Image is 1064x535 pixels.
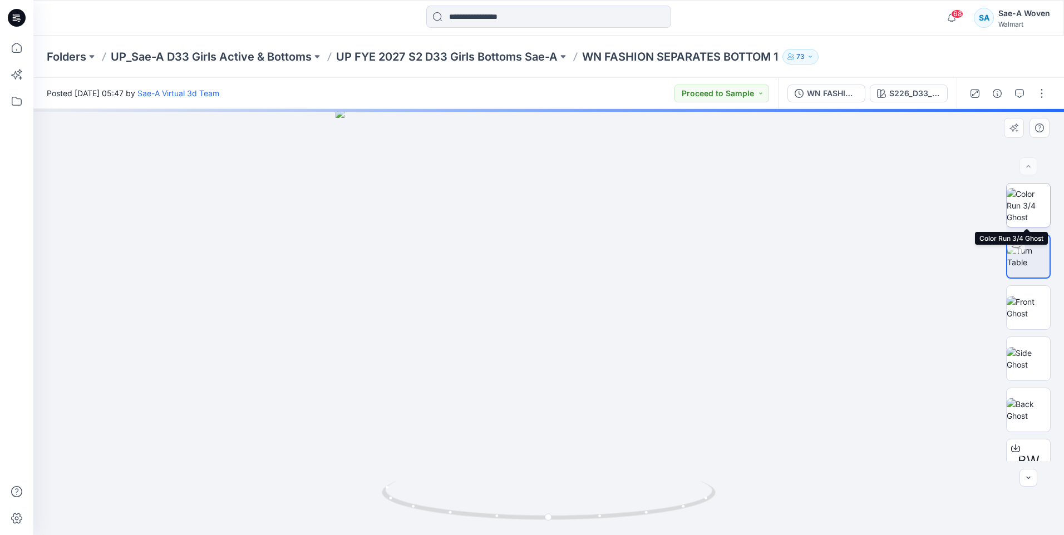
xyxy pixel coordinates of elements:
a: UP_Sae-A D33 Girls Active & Bottoms [111,49,312,65]
p: 73 [796,51,805,63]
a: UP FYE 2027 S2 D33 Girls Bottoms Sae-A [336,49,558,65]
img: Back Ghost [1007,398,1050,422]
div: Walmart [998,20,1050,28]
p: WN FASHION SEPARATES BOTTOM 1 [582,49,778,65]
button: Details [988,85,1006,102]
button: S226_D33_WN_AOP_30_2 [870,85,948,102]
img: Turn Table [1007,245,1050,268]
span: BW [1018,451,1040,471]
button: WN FASHION SEPARATES BOTTOM 1_REMOVED BOW AT WB_FULL COLORWAYS [787,85,865,102]
button: 73 [782,49,819,65]
img: Front Ghost [1007,296,1050,319]
span: 68 [951,9,963,18]
span: Posted [DATE] 05:47 by [47,87,219,99]
a: Folders [47,49,86,65]
div: SA [974,8,994,28]
div: WN FASHION SEPARATES BOTTOM 1_REMOVED BOW AT WB_FULL COLORWAYS [807,87,858,100]
div: Sae-A Woven [998,7,1050,20]
div: S226_D33_WN_AOP_30_2 [889,87,940,100]
img: Side Ghost [1007,347,1050,370]
img: Color Run 3/4 Ghost [1007,188,1050,223]
a: Sae-A Virtual 3d Team [137,88,219,98]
